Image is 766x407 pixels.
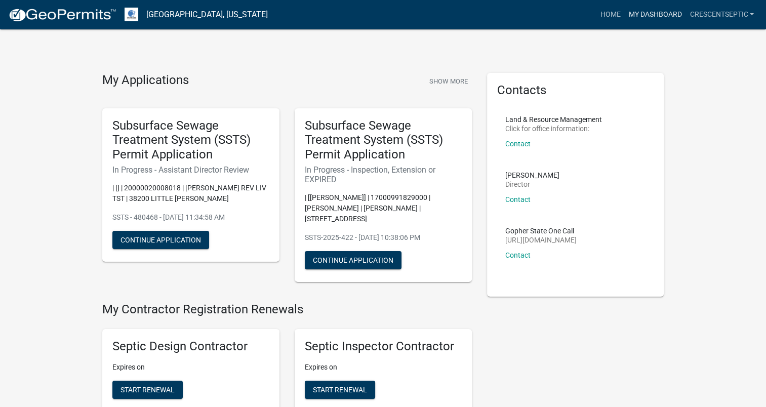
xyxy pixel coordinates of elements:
span: Start Renewal [120,385,175,393]
h4: My Applications [102,73,189,88]
p: | [[PERSON_NAME]] | 17000991829000 | [PERSON_NAME] | [PERSON_NAME] | [STREET_ADDRESS] [305,192,462,224]
p: [PERSON_NAME] [505,172,559,179]
a: Home [596,5,624,24]
h6: In Progress - Inspection, Extension or EXPIRED [305,165,462,184]
a: Contact [505,251,531,259]
button: Start Renewal [112,381,183,399]
h6: In Progress - Assistant Director Review [112,165,269,175]
h5: Contacts [497,83,654,98]
p: SSTS - 480468 - [DATE] 11:34:58 AM [112,212,269,223]
button: Continue Application [305,251,401,269]
p: | [] | 20000020008018 | [PERSON_NAME] REV LIV TST | 38200 LITTLE [PERSON_NAME] [112,183,269,204]
p: [URL][DOMAIN_NAME] [505,236,577,243]
h5: Subsurface Sewage Treatment System (SSTS) Permit Application [112,118,269,162]
p: Land & Resource Management [505,116,602,123]
p: Expires on [112,362,269,373]
span: Start Renewal [313,385,367,393]
a: Contact [505,195,531,203]
a: Contact [505,140,531,148]
h5: Septic Design Contractor [112,339,269,354]
p: Director [505,181,559,188]
p: Gopher State One Call [505,227,577,234]
button: Continue Application [112,231,209,249]
img: Otter Tail County, Minnesota [125,8,138,21]
button: Start Renewal [305,381,375,399]
a: Crescentseptic [686,5,758,24]
p: Click for office information: [505,125,602,132]
h5: Septic Inspector Contractor [305,339,462,354]
a: [GEOGRAPHIC_DATA], [US_STATE] [146,6,268,23]
p: Expires on [305,362,462,373]
h4: My Contractor Registration Renewals [102,302,472,317]
p: SSTS-2025-422 - [DATE] 10:38:06 PM [305,232,462,243]
button: Show More [425,73,472,90]
a: My Dashboard [624,5,686,24]
h5: Subsurface Sewage Treatment System (SSTS) Permit Application [305,118,462,162]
